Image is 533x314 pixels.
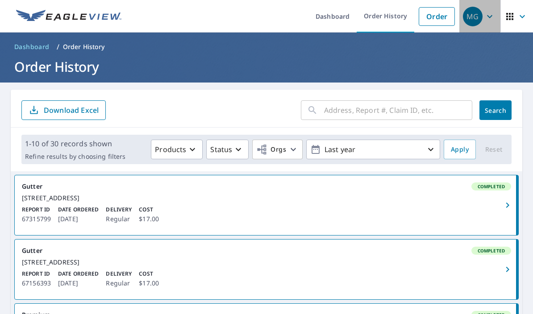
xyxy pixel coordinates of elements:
div: Gutter [22,182,511,190]
p: [DATE] [58,214,99,224]
p: Report ID [22,206,51,214]
a: Dashboard [11,40,53,54]
h1: Order History [11,58,522,76]
p: 1-10 of 30 records shown [25,138,125,149]
p: Last year [321,142,425,157]
p: 67156393 [22,278,51,289]
button: Download Excel [21,100,106,120]
div: [STREET_ADDRESS] [22,194,511,202]
p: Date Ordered [58,270,99,278]
p: Regular [106,278,132,289]
button: Search [479,100,512,120]
p: Date Ordered [58,206,99,214]
span: Apply [451,144,469,155]
span: Dashboard [14,42,50,51]
span: Completed [472,248,510,254]
a: GutterCompleted[STREET_ADDRESS]Report ID67156393Date Ordered[DATE]DeliveryRegularCost$17.00 [15,240,518,299]
img: EV Logo [16,10,121,23]
button: Status [206,140,249,159]
button: Last year [306,140,440,159]
p: Delivery [106,270,132,278]
div: [STREET_ADDRESS] [22,258,511,266]
p: Download Excel [44,105,99,115]
a: GutterCompleted[STREET_ADDRESS]Report ID67315799Date Ordered[DATE]DeliveryRegularCost$17.00 [15,175,518,235]
p: $17.00 [139,214,159,224]
button: Orgs [252,140,303,159]
button: Apply [444,140,476,159]
p: Status [210,144,232,155]
p: Regular [106,214,132,224]
nav: breadcrumb [11,40,522,54]
li: / [57,41,59,52]
p: $17.00 [139,278,159,289]
p: Delivery [106,206,132,214]
a: Order [419,7,455,26]
span: Orgs [256,144,286,155]
button: Products [151,140,203,159]
span: Search [487,106,504,115]
input: Address, Report #, Claim ID, etc. [324,98,472,123]
span: Completed [472,183,510,190]
p: Report ID [22,270,51,278]
p: Products [155,144,186,155]
p: [DATE] [58,278,99,289]
p: Cost [139,206,159,214]
p: 67315799 [22,214,51,224]
p: Order History [63,42,105,51]
div: Gutter [22,247,511,255]
p: Cost [139,270,159,278]
div: MG [463,7,483,26]
p: Refine results by choosing filters [25,153,125,161]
